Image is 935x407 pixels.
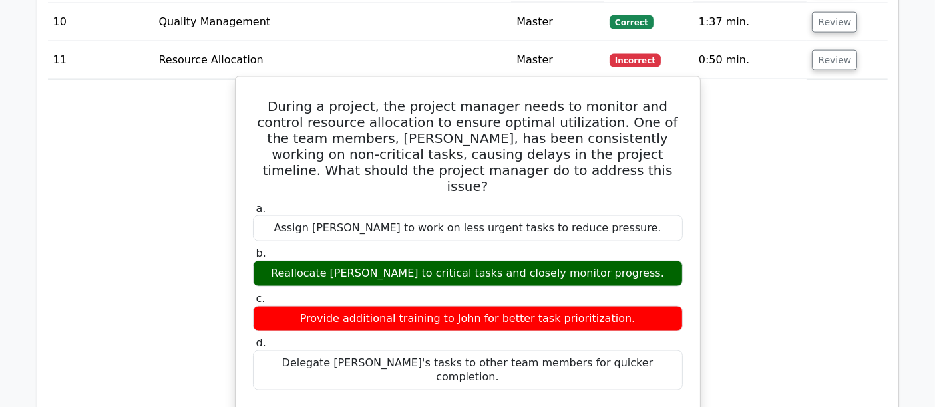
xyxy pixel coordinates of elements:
td: Quality Management [153,3,511,41]
td: Resource Allocation [153,41,511,79]
button: Review [812,12,857,33]
div: Provide additional training to John for better task prioritization. [253,306,683,332]
td: 11 [48,41,154,79]
span: Incorrect [610,54,661,67]
span: Correct [610,15,653,29]
span: d. [256,337,266,349]
div: Reallocate [PERSON_NAME] to critical tasks and closely monitor progress. [253,261,683,287]
div: Assign [PERSON_NAME] to work on less urgent tasks to reduce pressure. [253,215,683,241]
span: c. [256,292,266,305]
h5: During a project, the project manager needs to monitor and control resource allocation to ensure ... [252,98,684,194]
td: Master [511,3,604,41]
div: Delegate [PERSON_NAME]'s tasks to other team members for quicker completion. [253,350,683,390]
td: 1:37 min. [693,3,807,41]
button: Review [812,50,857,70]
span: b. [256,247,266,259]
td: Master [511,41,604,79]
td: 10 [48,3,154,41]
td: 0:50 min. [693,41,807,79]
span: a. [256,202,266,215]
